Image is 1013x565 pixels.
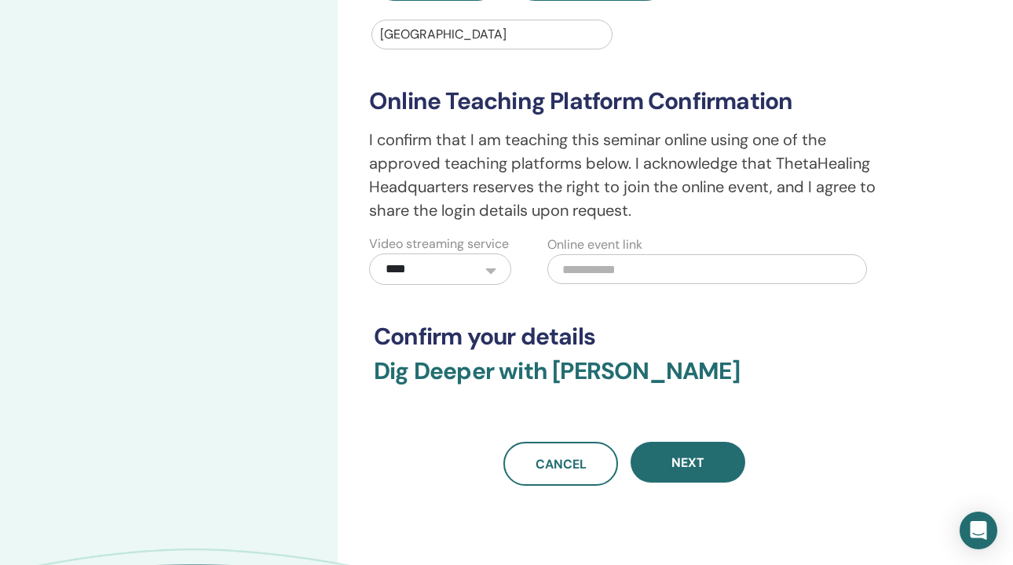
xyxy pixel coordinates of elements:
button: Next [631,442,745,483]
span: Next [671,454,704,471]
h3: Online Teaching Platform Confirmation [369,87,880,115]
label: Video streaming service [369,235,509,253]
a: Cancel [503,442,618,486]
label: Online event link [547,235,642,254]
p: I confirm that I am teaching this seminar online using one of the approved teaching platforms bel... [369,128,880,222]
h3: Dig Deeper with [PERSON_NAME] [374,357,875,404]
span: Cancel [536,456,587,472]
div: Open Intercom Messenger [960,512,997,549]
h3: Confirm your details [374,323,875,351]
